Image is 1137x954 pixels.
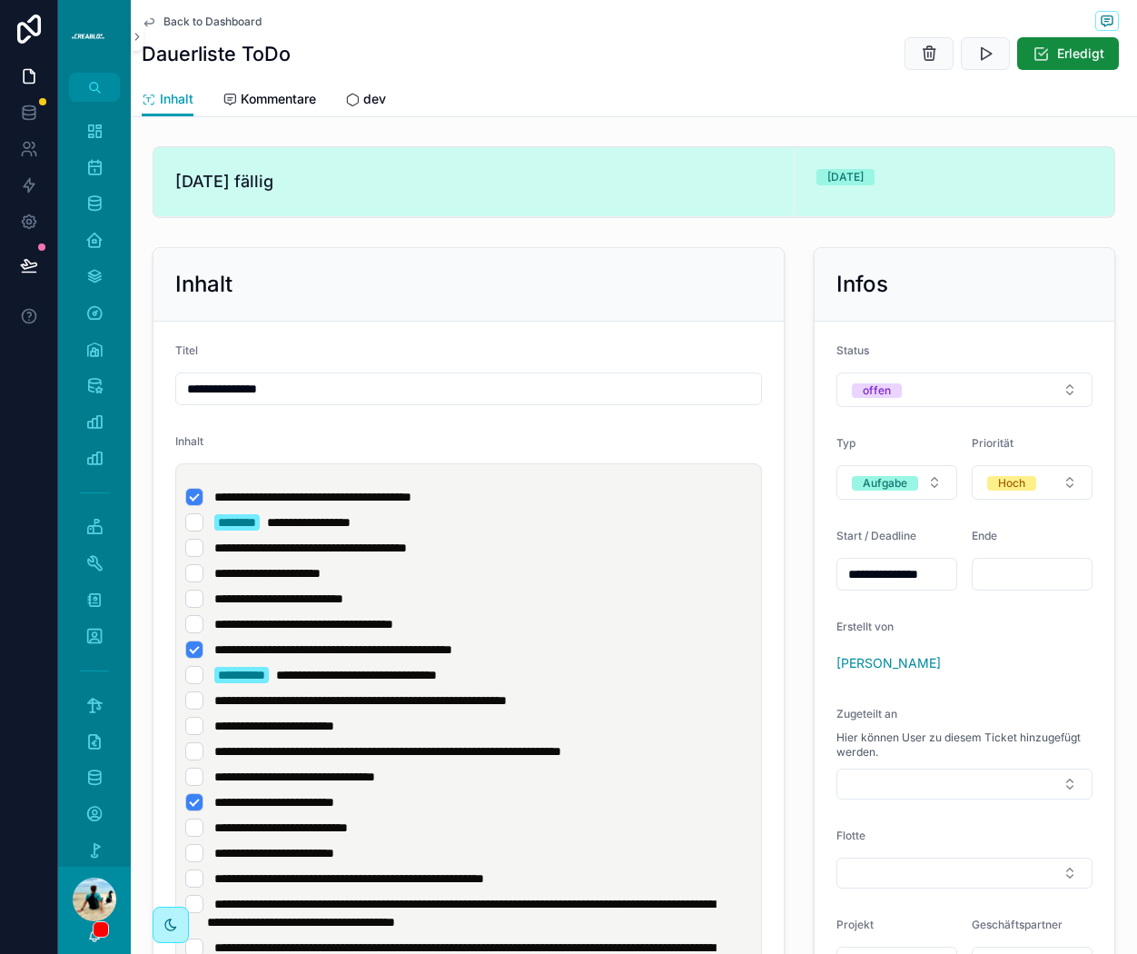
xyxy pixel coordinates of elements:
[241,90,316,108] span: Kommentare
[345,83,386,119] a: dev
[836,730,1093,760] span: Hier können User zu diesem Ticket hinzugefügt werden.
[972,436,1013,450] span: Priorität
[972,529,997,542] span: Ende
[836,707,897,720] span: Zugeteilt an
[836,858,1093,889] button: Select Button
[142,15,262,29] a: Back to Dashboard
[836,620,894,633] span: Erstellt von
[175,169,772,194] span: [DATE] fällig
[863,476,907,491] div: Aufgabe
[222,83,316,119] a: Kommentare
[160,90,193,108] span: Inhalt
[1057,45,1104,63] span: Erledigt
[363,90,386,108] span: dev
[58,102,131,867] div: scrollable content
[836,769,1093,800] button: Select Button
[142,41,291,66] h1: Dauerliste ToDo
[836,829,865,842] span: Flotte
[836,654,941,672] a: [PERSON_NAME]
[836,465,957,500] button: Select Button
[175,434,203,448] span: Inhalt
[836,270,888,299] h2: Infos
[998,476,1025,491] div: Hoch
[175,270,232,299] h2: Inhalt
[863,383,891,398] div: offen
[972,918,1063,931] span: Geschäftspartner
[836,918,874,931] span: Projekt
[836,529,916,542] span: Start / Deadline
[836,343,869,357] span: Status
[836,373,1093,407] button: Select Button
[175,343,198,357] span: Titel
[163,15,262,29] span: Back to Dashboard
[827,169,864,185] div: [DATE]
[142,83,193,117] a: Inhalt
[836,436,855,450] span: Typ
[69,33,120,40] img: App logo
[972,465,1093,500] button: Select Button
[1017,37,1119,70] button: Erledigt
